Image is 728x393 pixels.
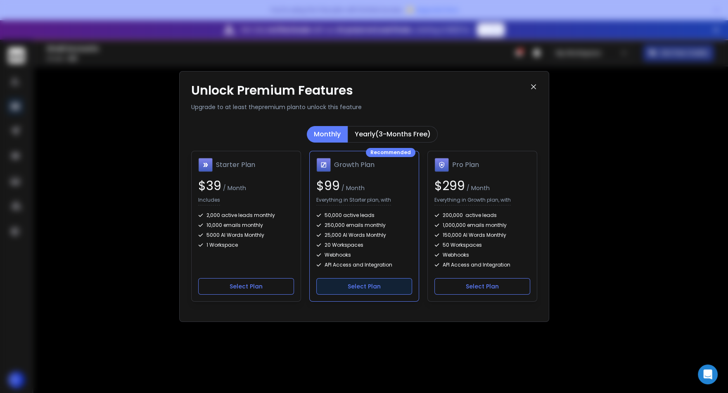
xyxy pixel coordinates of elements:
[434,212,530,219] div: 200,000 active leads
[198,222,294,229] div: 10,000 emails monthly
[198,158,213,172] img: Starter Plan icon
[198,212,294,219] div: 2,000 active leads monthly
[198,232,294,238] div: 5000 AI Words Monthly
[191,83,530,98] h1: Unlock Premium Features
[434,222,530,229] div: 1,000,000 emails monthly
[434,262,530,268] div: API Access and Integration
[434,158,449,172] img: Pro Plan icon
[434,232,530,238] div: 150,000 AI Words Monthly
[434,177,465,195] span: $ 299
[334,160,375,170] h1: Growth Plan
[434,197,511,205] p: Everything in Growth plan, with
[316,242,412,248] div: 20 Workspaces
[465,184,490,192] span: / Month
[191,103,530,111] p: Upgrade to at least the premium plan to unlock this feature
[316,278,412,295] button: Select Plan
[221,184,246,192] span: / Month
[198,278,294,295] button: Select Plan
[198,197,220,205] p: Includes
[348,126,438,143] button: Yearly(3-Months Free)
[316,212,412,219] div: 50,000 active leads
[434,278,530,295] button: Select Plan
[366,148,415,157] div: Recommended
[316,262,412,268] div: API Access and Integration
[316,177,340,195] span: $ 99
[452,160,479,170] h1: Pro Plan
[316,232,412,238] div: 25,000 AI Words Monthly
[316,222,412,229] div: 250,000 emails monthly
[198,242,294,248] div: 1 Workspace
[198,177,221,195] span: $ 39
[316,252,412,258] div: Webhooks
[316,197,391,205] p: Everything in Starter plan, with
[216,160,255,170] h1: Starter Plan
[307,126,348,143] button: Monthly
[316,158,331,172] img: Growth Plan icon
[434,252,530,258] div: Webhooks
[434,242,530,248] div: 50 Workspaces
[340,184,365,192] span: / Month
[698,364,718,384] div: Open Intercom Messenger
